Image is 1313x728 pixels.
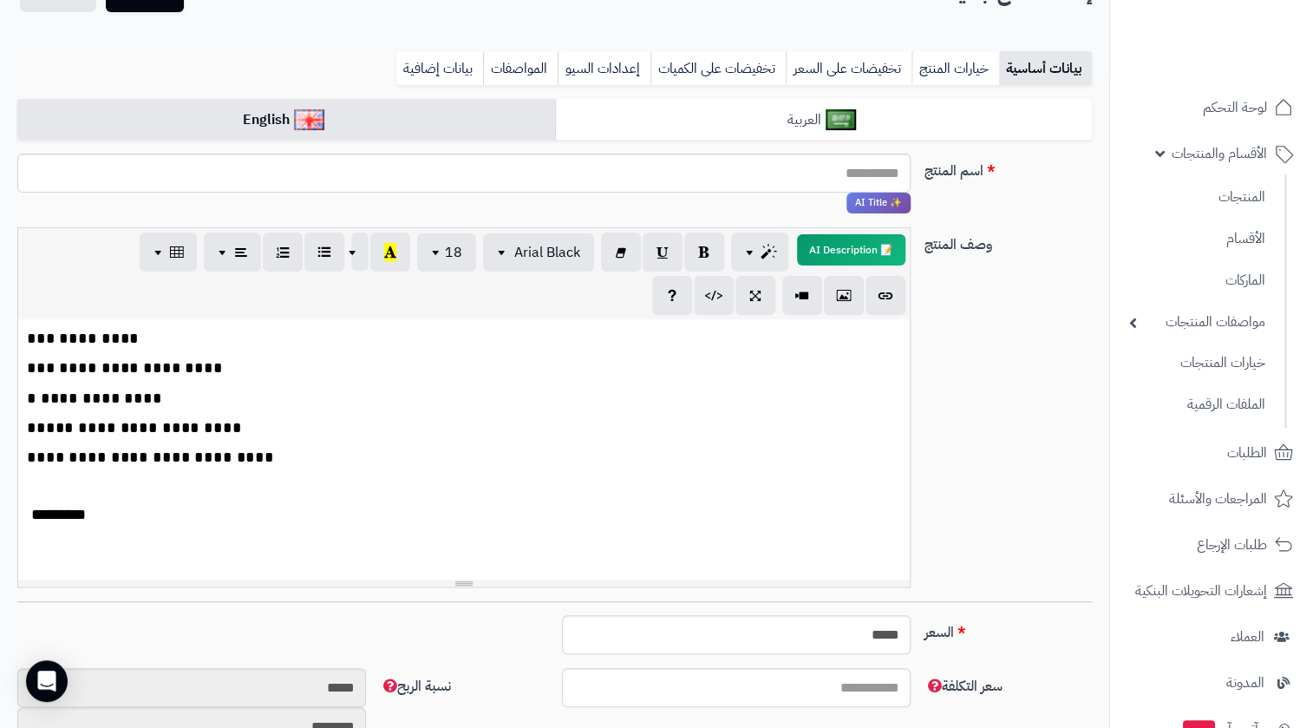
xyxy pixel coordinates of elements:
[1120,432,1303,474] a: الطلبات
[483,51,558,86] a: المواصفات
[1120,220,1274,258] a: الأقسام
[1227,441,1267,465] span: الطلبات
[918,615,1099,643] label: السعر
[1197,533,1267,557] span: طلبات الإرجاع
[1120,478,1303,520] a: المراجعات والأسئلة
[1120,524,1303,566] a: طلبات الإرجاع
[826,109,856,130] img: العربية
[380,676,451,697] span: نسبة الربح
[396,51,483,86] a: بيانات إضافية
[924,676,1003,697] span: سعر التكلفة
[918,227,1099,255] label: وصف المنتج
[797,234,905,266] button: 📝 AI Description
[918,154,1099,181] label: اسم المنتج
[514,242,580,263] span: Arial Black
[17,99,555,141] a: English
[1120,386,1274,423] a: الملفات الرقمية
[1120,87,1303,128] a: لوحة التحكم
[999,51,1092,86] a: بيانات أساسية
[1120,570,1303,612] a: إشعارات التحويلات البنكية
[1195,43,1297,80] img: logo-2.png
[1172,141,1267,166] span: الأقسام والمنتجات
[650,51,786,86] a: تخفيضات على الكميات
[1120,262,1274,299] a: الماركات
[555,99,1093,141] a: العربية
[1169,487,1267,511] span: المراجعات والأسئلة
[1226,671,1264,695] span: المدونة
[417,233,476,272] button: 18
[1231,625,1264,649] span: العملاء
[1120,662,1303,704] a: المدونة
[1203,95,1267,120] span: لوحة التحكم
[786,51,911,86] a: تخفيضات على السعر
[1135,579,1267,603] span: إشعارات التحويلات البنكية
[846,193,911,213] span: انقر لاستخدام رفيقك الذكي
[294,109,324,130] img: English
[26,660,68,702] div: Open Intercom Messenger
[911,51,999,86] a: خيارات المنتج
[445,242,462,263] span: 18
[558,51,650,86] a: إعدادات السيو
[1120,616,1303,658] a: العملاء
[483,233,594,272] button: Arial Black
[1120,179,1274,216] a: المنتجات
[1120,304,1274,341] a: مواصفات المنتجات
[1120,344,1274,382] a: خيارات المنتجات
